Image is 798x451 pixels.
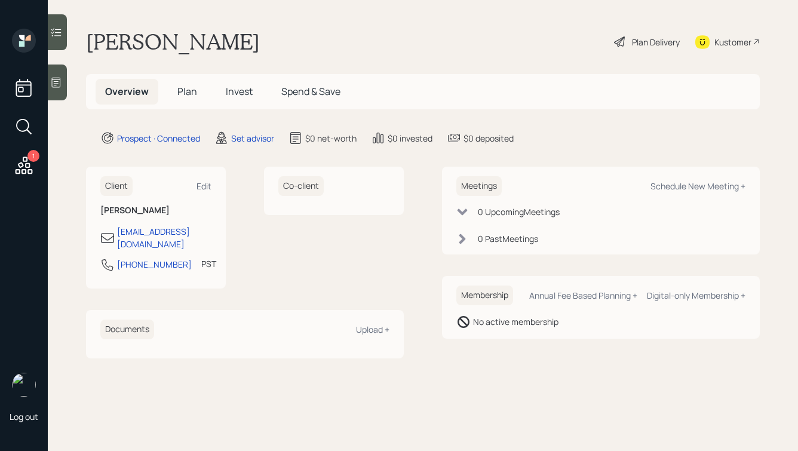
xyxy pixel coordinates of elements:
[478,232,538,245] div: 0 Past Meeting s
[632,36,680,48] div: Plan Delivery
[473,315,558,328] div: No active membership
[278,176,324,196] h6: Co-client
[478,205,560,218] div: 0 Upcoming Meeting s
[27,150,39,162] div: 1
[100,205,211,216] h6: [PERSON_NAME]
[456,176,502,196] h6: Meetings
[117,132,200,145] div: Prospect · Connected
[464,132,514,145] div: $0 deposited
[10,411,38,422] div: Log out
[86,29,260,55] h1: [PERSON_NAME]
[201,257,216,270] div: PST
[100,176,133,196] h6: Client
[177,85,197,98] span: Plan
[197,180,211,192] div: Edit
[105,85,149,98] span: Overview
[100,320,154,339] h6: Documents
[281,85,340,98] span: Spend & Save
[714,36,751,48] div: Kustomer
[305,132,357,145] div: $0 net-worth
[226,85,253,98] span: Invest
[231,132,274,145] div: Set advisor
[117,225,211,250] div: [EMAIL_ADDRESS][DOMAIN_NAME]
[388,132,432,145] div: $0 invested
[456,286,513,305] h6: Membership
[650,180,745,192] div: Schedule New Meeting +
[12,373,36,397] img: hunter_neumayer.jpg
[647,290,745,301] div: Digital-only Membership +
[529,290,637,301] div: Annual Fee Based Planning +
[117,258,192,271] div: [PHONE_NUMBER]
[356,324,389,335] div: Upload +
